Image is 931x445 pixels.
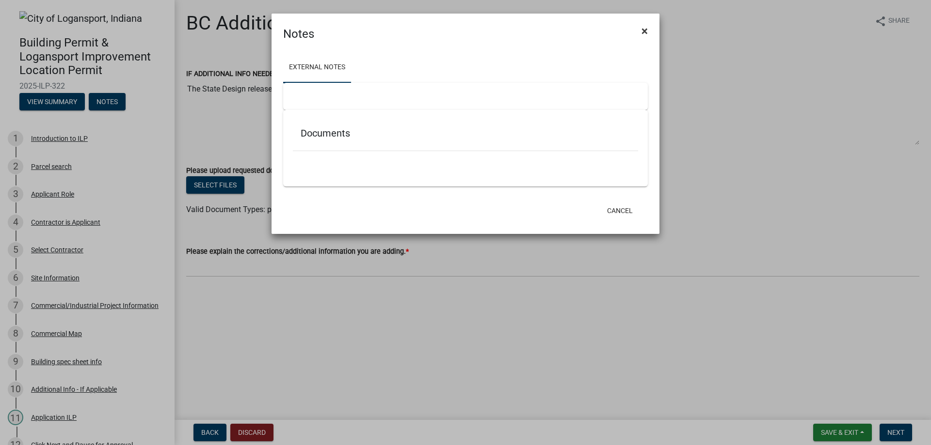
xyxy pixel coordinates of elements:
[634,17,656,45] button: Close
[301,127,630,139] h5: Documents
[283,25,314,43] h4: Notes
[642,24,648,38] span: ×
[599,202,641,219] button: Cancel
[283,52,351,83] a: External Notes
